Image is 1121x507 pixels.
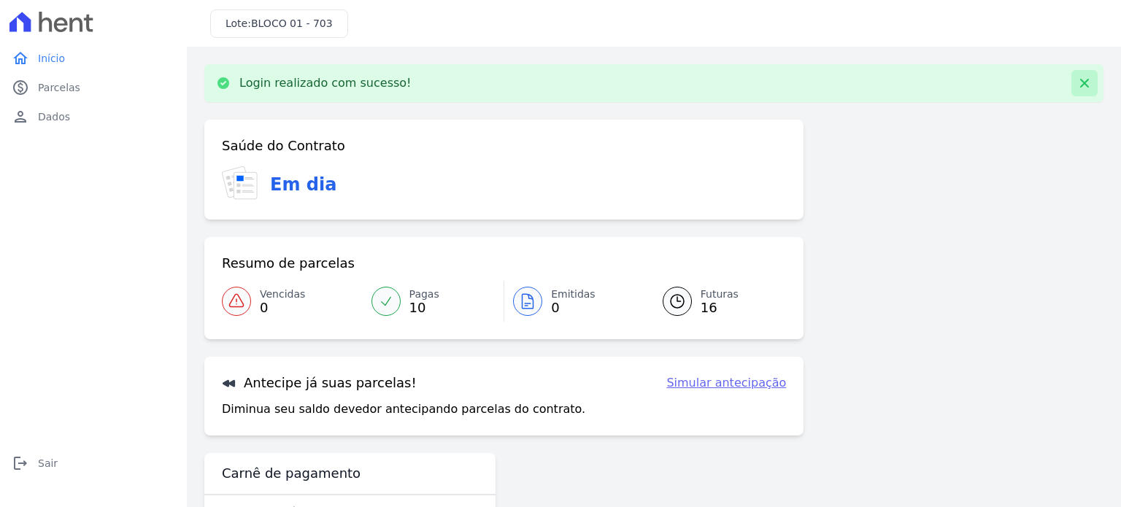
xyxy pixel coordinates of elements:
a: Simular antecipação [666,374,786,392]
i: person [12,108,29,125]
a: paidParcelas [6,73,181,102]
a: personDados [6,102,181,131]
i: logout [12,454,29,472]
span: Futuras [701,287,739,302]
span: Sair [38,456,58,471]
a: Vencidas 0 [222,281,363,322]
a: logoutSair [6,449,181,478]
span: 0 [260,302,305,314]
span: Pagas [409,287,439,302]
span: 0 [551,302,596,314]
a: homeInício [6,44,181,73]
span: 10 [409,302,439,314]
i: paid [12,79,29,96]
span: 16 [701,302,739,314]
h3: Em dia [270,171,336,198]
h3: Lote: [226,16,333,31]
h3: Carnê de pagamento [222,465,361,482]
span: Vencidas [260,287,305,302]
p: Login realizado com sucesso! [239,76,412,90]
span: Emitidas [551,287,596,302]
h3: Resumo de parcelas [222,255,355,272]
span: BLOCO 01 - 703 [251,18,333,29]
i: home [12,50,29,67]
a: Emitidas 0 [504,281,645,322]
span: Parcelas [38,80,80,95]
p: Diminua seu saldo devedor antecipando parcelas do contrato. [222,400,585,418]
span: Dados [38,109,70,124]
a: Futuras 16 [645,281,787,322]
h3: Antecipe já suas parcelas! [222,374,417,392]
a: Pagas 10 [363,281,504,322]
span: Início [38,51,65,66]
h3: Saúde do Contrato [222,137,345,155]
